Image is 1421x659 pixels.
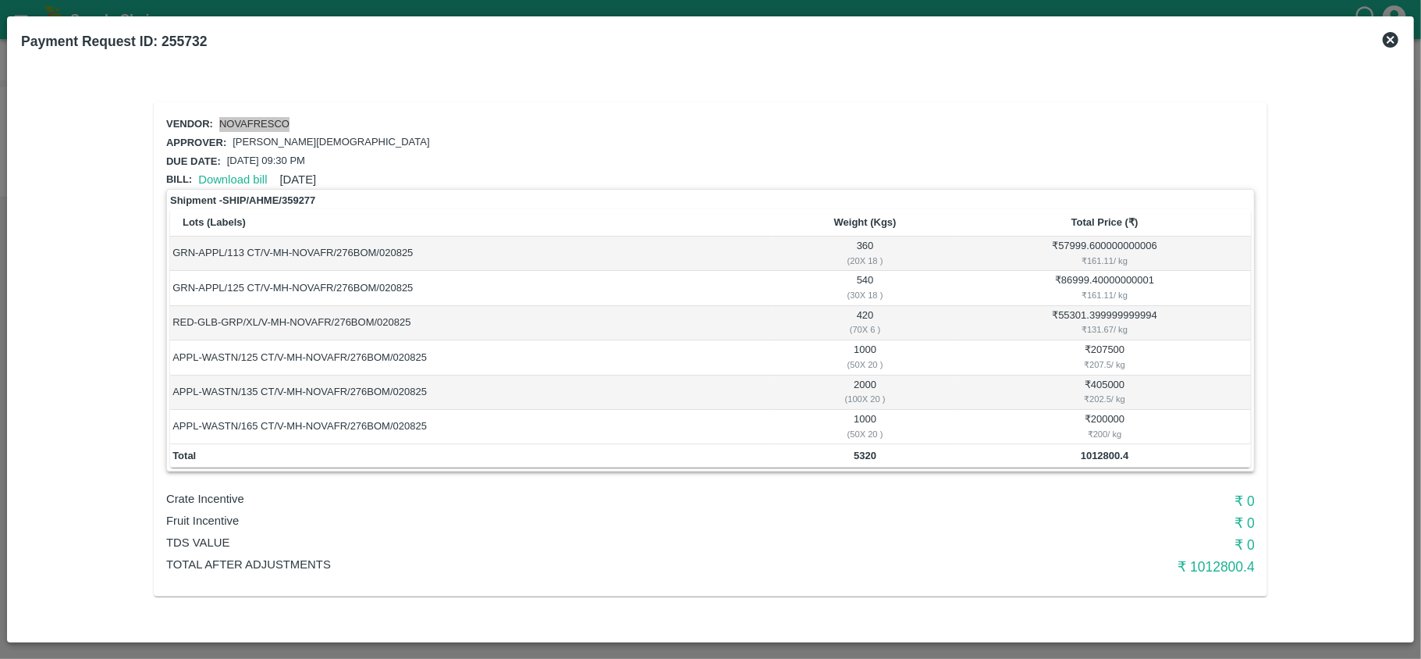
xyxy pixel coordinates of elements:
[958,237,1251,271] td: ₹ 57999.600000000006
[1071,216,1139,228] b: Total Price (₹)
[21,34,207,49] b: Payment Request ID: 255732
[166,556,892,573] p: Total After adjustments
[892,556,1255,578] h6: ₹ 1012800.4
[166,490,892,508] p: Crate Incentive
[227,154,305,169] p: [DATE] 09:30 PM
[219,117,290,132] p: NOVAFRESCO
[170,410,772,444] td: APPL-WASTN/165 CT/V-MH-NOVAFR/276BOM/020825
[774,288,956,302] div: ( 30 X 18 )
[1081,450,1128,461] b: 1012800.4
[834,216,897,228] b: Weight (Kgs)
[772,306,958,340] td: 420
[958,376,1251,410] td: ₹ 405000
[961,322,1249,337] div: ₹ 131.67 / kg
[892,534,1255,556] h6: ₹ 0
[958,410,1251,444] td: ₹ 200000
[166,118,213,130] span: Vendor:
[892,512,1255,534] h6: ₹ 0
[198,173,267,186] a: Download bill
[170,306,772,340] td: RED-GLB-GRP/XL/V-MH-NOVAFR/276BOM/020825
[170,237,772,271] td: GRN-APPL/113 CT/V-MH-NOVAFR/276BOM/020825
[961,392,1249,406] div: ₹ 202.5 / kg
[892,490,1255,512] h6: ₹ 0
[772,271,958,305] td: 540
[958,340,1251,375] td: ₹ 207500
[854,450,876,461] b: 5320
[961,288,1249,302] div: ₹ 161.11 / kg
[172,450,196,461] b: Total
[166,512,892,529] p: Fruit Incentive
[166,534,892,551] p: TDS VALUE
[961,427,1249,441] div: ₹ 200 / kg
[774,358,956,372] div: ( 50 X 20 )
[772,410,958,444] td: 1000
[958,306,1251,340] td: ₹ 55301.399999999994
[772,376,958,410] td: 2000
[774,254,956,268] div: ( 20 X 18 )
[183,216,246,228] b: Lots (Labels)
[166,155,221,167] span: Due date:
[774,392,956,406] div: ( 100 X 20 )
[961,358,1249,372] div: ₹ 207.5 / kg
[170,271,772,305] td: GRN-APPL/125 CT/V-MH-NOVAFR/276BOM/020825
[170,376,772,410] td: APPL-WASTN/135 CT/V-MH-NOVAFR/276BOM/020825
[280,173,317,186] span: [DATE]
[772,340,958,375] td: 1000
[166,137,226,148] span: Approver:
[166,173,192,185] span: Bill:
[774,322,956,337] div: ( 70 X 6 )
[961,254,1249,268] div: ₹ 161.11 / kg
[170,193,315,208] strong: Shipment - SHIP/AHME/359277
[170,340,772,375] td: APPL-WASTN/125 CT/V-MH-NOVAFR/276BOM/020825
[772,237,958,271] td: 360
[233,135,429,150] p: [PERSON_NAME][DEMOGRAPHIC_DATA]
[774,427,956,441] div: ( 50 X 20 )
[958,271,1251,305] td: ₹ 86999.40000000001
